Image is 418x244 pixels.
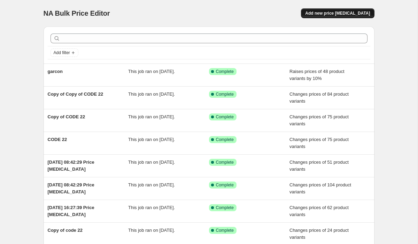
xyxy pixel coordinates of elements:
[48,69,63,74] span: garcon
[216,91,234,97] span: Complete
[289,69,345,81] span: Raises prices of 48 product variants by 10%
[216,114,234,120] span: Complete
[128,228,175,233] span: This job ran on [DATE].
[48,228,83,233] span: Copy of code 22
[289,114,349,126] span: Changes prices of 75 product variants
[128,160,175,165] span: This job ran on [DATE].
[289,228,349,240] span: Changes prices of 24 product variants
[289,182,351,194] span: Changes prices of 104 product variants
[216,205,234,210] span: Complete
[216,69,234,74] span: Complete
[289,205,349,217] span: Changes prices of 62 product variants
[44,9,110,17] span: NA Bulk Price Editor
[305,10,370,16] span: Add new price [MEDICAL_DATA]
[289,91,349,104] span: Changes prices of 84 product variants
[48,137,67,142] span: CODE 22
[216,137,234,142] span: Complete
[48,182,94,194] span: [DATE] 08:42:29 Price [MEDICAL_DATA]
[216,228,234,233] span: Complete
[289,137,349,149] span: Changes prices of 75 product variants
[51,49,78,57] button: Add filter
[128,137,175,142] span: This job ran on [DATE].
[289,160,349,172] span: Changes prices of 51 product variants
[128,91,175,97] span: This job ran on [DATE].
[128,114,175,119] span: This job ran on [DATE].
[48,205,94,217] span: [DATE] 16:27:39 Price [MEDICAL_DATA]
[128,69,175,74] span: This job ran on [DATE].
[48,114,85,119] span: Copy of CODE 22
[128,182,175,187] span: This job ran on [DATE].
[128,205,175,210] span: This job ran on [DATE].
[48,160,94,172] span: [DATE] 08:42:29 Price [MEDICAL_DATA]
[216,160,234,165] span: Complete
[48,91,103,97] span: Copy of Copy of CODE 22
[54,50,70,56] span: Add filter
[301,8,374,18] button: Add new price [MEDICAL_DATA]
[216,182,234,188] span: Complete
